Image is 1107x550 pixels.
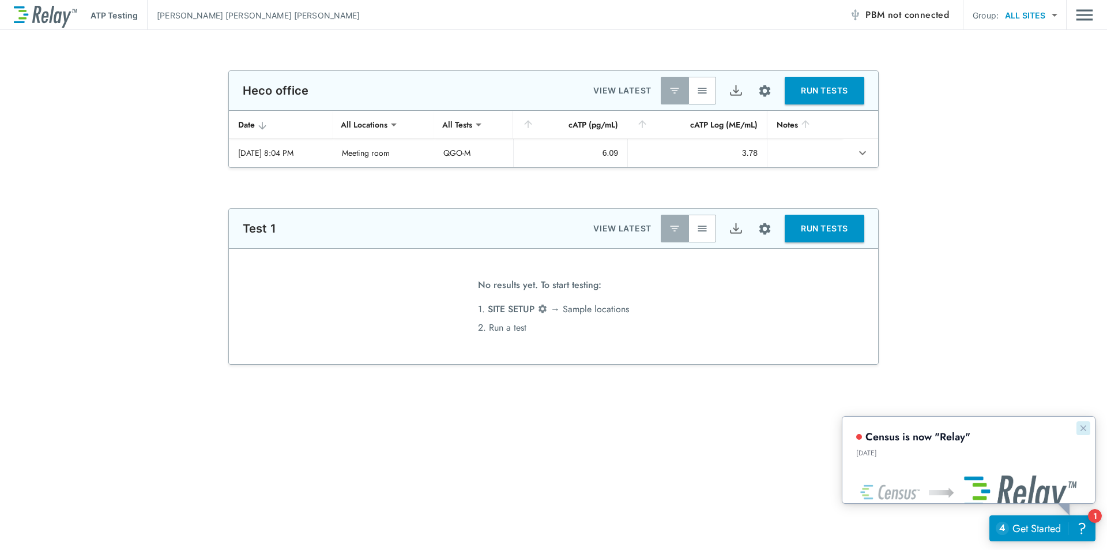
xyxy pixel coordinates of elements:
iframe: Resource center popout [842,416,1095,504]
li: 1. → Sample locations [478,300,629,319]
button: RUN TESTS [785,215,864,242]
img: Settings Icon [758,84,772,98]
button: RUN TESTS [785,77,864,104]
img: Drawer Icon [1076,4,1093,26]
img: Latest [669,85,680,96]
img: Settings Icon [758,222,772,236]
div: 3.78 [637,147,758,159]
div: cATP (pg/mL) [522,118,618,132]
td: QGO-M [434,139,513,167]
div: Notes [777,118,833,132]
div: cATP Log (ME/mL) [637,118,758,132]
button: PBM not connected [845,3,954,27]
p: VIEW LATEST [593,222,652,235]
button: Export [722,215,750,242]
div: [DATE] 8:04 PM [238,147,323,159]
img: Settings Icon [537,304,548,314]
img: Export Icon [729,222,743,236]
p: Test 1 [243,222,276,235]
td: Meeting room [333,139,434,167]
li: 2. Run a test [478,319,629,337]
img: Offline Icon [849,9,861,21]
img: View All [696,223,708,234]
p: Group: [973,9,999,21]
table: sticky table [229,111,878,167]
button: Site setup [750,76,780,106]
button: Site setup [750,214,780,244]
p: VIEW LATEST [593,84,652,98]
img: Export Icon [729,84,743,98]
img: View All [696,85,708,96]
div: All Tests [434,113,480,136]
iframe: Resource center unread badge [1088,509,1102,523]
button: Main menu [1076,4,1093,26]
iframe: Resource center [989,515,1095,541]
img: LuminUltra Relay [14,3,77,28]
span: No results yet. To start testing: [478,276,601,300]
th: Date [229,111,333,139]
div: 6.09 [523,147,618,159]
div: All Locations [333,113,396,136]
p: Heco office [243,84,309,98]
span: SITE SETUP [488,302,534,316]
p: ATP Testing [91,9,138,21]
button: Export [722,77,750,104]
span: PBM [865,7,949,23]
p: [PERSON_NAME] [PERSON_NAME] [PERSON_NAME] [157,9,360,21]
button: expand row [853,143,872,163]
img: Latest [669,223,680,234]
span: not connected [888,8,949,21]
